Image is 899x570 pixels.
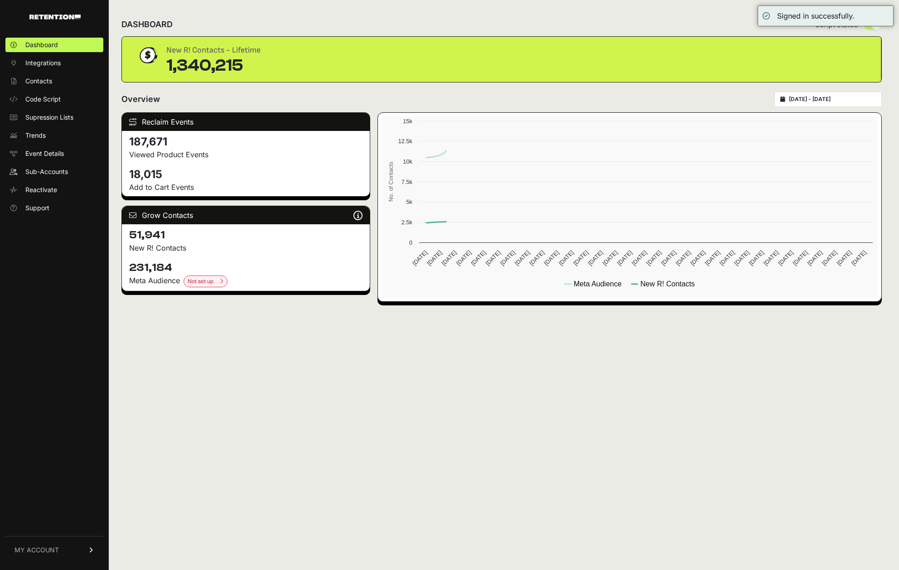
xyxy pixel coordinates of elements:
span: Trends [25,131,46,140]
div: Meta Audience [129,275,362,287]
text: 10k [403,158,412,165]
p: New R! Contacts [129,242,362,253]
text: [DATE] [440,249,458,267]
h2: DASHBOARD [121,18,173,31]
h4: 231,184 [129,261,362,275]
text: [DATE] [821,249,838,267]
text: [DATE] [660,249,677,267]
span: Contacts [25,77,52,86]
text: [DATE] [703,249,721,267]
text: [DATE] [528,249,546,267]
a: Event Details [5,146,103,161]
div: Reclaim Events [122,113,370,131]
text: [DATE] [455,249,473,267]
text: [DATE] [557,249,575,267]
span: MY ACCOUNT [14,546,59,555]
text: [DATE] [762,249,780,267]
a: Code Script [5,92,103,106]
a: MY ACCOUNT [5,536,103,564]
text: 0 [409,239,412,246]
a: Reactivate [5,183,103,197]
text: 15k [403,118,412,125]
span: Reactivate [25,185,57,194]
a: Support [5,201,103,215]
div: New R! Contacts - Lifetime [166,44,261,57]
text: [DATE] [469,249,487,267]
text: [DATE] [645,249,662,267]
div: 1,340,215 [166,57,261,75]
text: 5k [406,198,412,205]
a: Sub-Accounts [5,164,103,179]
span: Integrations [25,58,61,68]
span: Dashboard [25,40,58,49]
a: Integrations [5,56,103,70]
text: [DATE] [689,249,706,267]
span: Supression Lists [25,113,73,122]
a: Trends [5,128,103,143]
text: Meta Audience [574,280,622,288]
text: [DATE] [791,249,809,267]
text: [DATE] [425,249,443,267]
text: [DATE] [674,249,692,267]
text: [DATE] [850,249,867,267]
text: 7.5k [401,179,412,185]
span: Event Details [25,149,64,158]
span: Support [25,203,49,213]
text: [DATE] [777,249,794,267]
text: [DATE] [513,249,531,267]
div: Grow Contacts [122,206,370,224]
div: Signed in successfully. [777,10,855,21]
text: [DATE] [806,249,823,267]
text: [DATE] [718,249,736,267]
span: Code Script [25,95,61,104]
text: [DATE] [484,249,502,267]
a: Contacts [5,74,103,88]
text: 2.5k [401,219,412,226]
text: [DATE] [601,249,619,267]
img: Retention.com [29,14,81,19]
text: [DATE] [542,249,560,267]
text: New R! Contacts [640,280,695,288]
text: [DATE] [630,249,648,267]
a: Supression Lists [5,110,103,125]
p: Add to Cart Events [129,182,362,193]
text: [DATE] [616,249,633,267]
text: [DATE] [586,249,604,267]
p: Viewed Product Events [129,149,362,160]
span: Sub-Accounts [25,167,68,176]
a: Dashboard [5,38,103,52]
text: [DATE] [733,249,750,267]
text: 12.5k [398,138,412,145]
h2: Overview [121,93,160,106]
text: No. of Contacts [387,162,394,202]
text: [DATE] [747,249,765,267]
h4: 18,015 [129,167,362,182]
text: [DATE] [411,249,429,267]
img: dollar-coin-05c43ed7efb7bc0c12610022525b4bbbb207c7efeef5aecc26f025e68dcafac9.png [136,44,159,67]
text: [DATE] [572,249,590,267]
h4: 187,671 [129,135,362,149]
h4: 51,941 [129,228,362,242]
text: [DATE] [498,249,516,267]
text: [DATE] [835,249,853,267]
